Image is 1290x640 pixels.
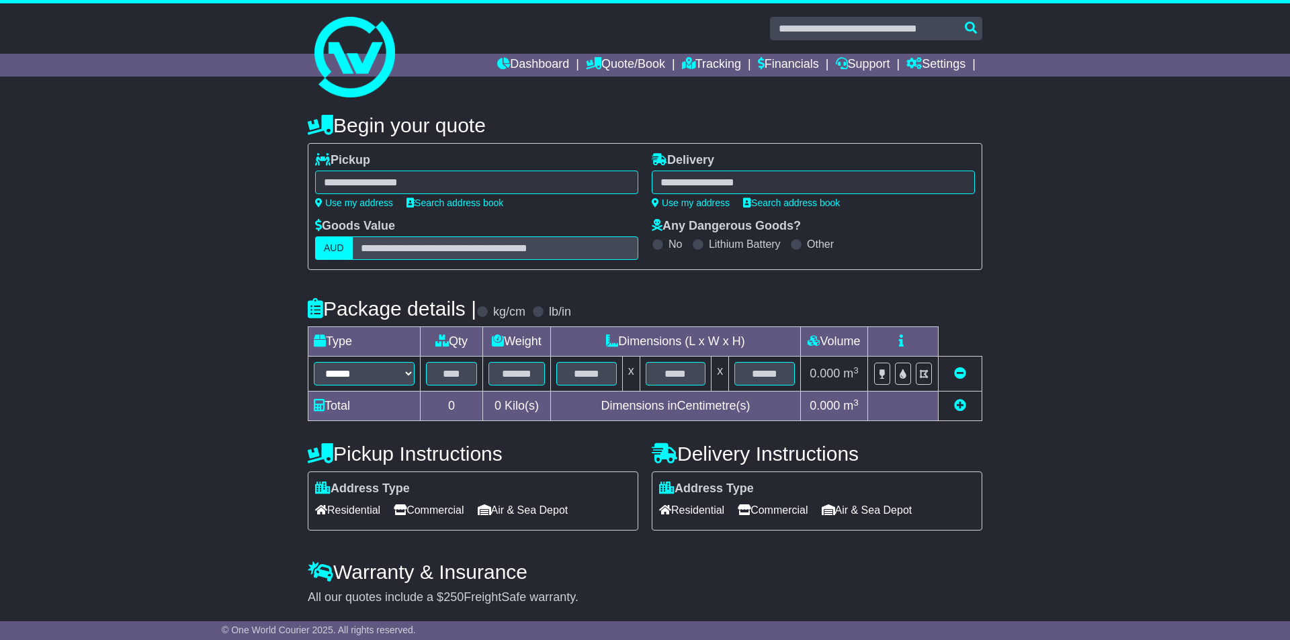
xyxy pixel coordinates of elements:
label: Address Type [315,482,410,496]
span: 0 [494,399,501,412]
td: Volume [800,327,867,357]
a: Tracking [682,54,741,77]
span: Commercial [738,500,808,520]
label: Other [807,238,834,250]
a: Search address book [406,197,503,208]
label: kg/cm [493,305,525,320]
div: All our quotes include a $ FreightSafe warranty. [308,590,982,605]
label: AUD [315,236,353,260]
td: Dimensions (L x W x H) [550,327,800,357]
span: Residential [659,500,724,520]
label: No [669,238,682,250]
sup: 3 [853,365,859,375]
a: Support [836,54,890,77]
span: m [843,367,859,380]
h4: Pickup Instructions [308,443,638,465]
span: Air & Sea Depot [478,500,568,520]
label: Goods Value [315,219,395,234]
td: Kilo(s) [483,392,551,421]
label: Lithium Battery [709,238,781,250]
a: Settings [906,54,965,77]
a: Quote/Book [586,54,665,77]
h4: Package details | [308,298,476,320]
td: x [712,357,729,392]
span: Commercial [394,500,464,520]
a: Financials [758,54,819,77]
label: Address Type [659,482,754,496]
h4: Delivery Instructions [652,443,982,465]
td: Weight [483,327,551,357]
label: Pickup [315,153,370,168]
label: Any Dangerous Goods? [652,219,801,234]
a: Dashboard [497,54,569,77]
a: Add new item [954,399,966,412]
a: Use my address [652,197,730,208]
span: © One World Courier 2025. All rights reserved. [222,625,416,635]
span: m [843,399,859,412]
td: Type [308,327,421,357]
a: Remove this item [954,367,966,380]
span: 0.000 [810,399,840,412]
td: Total [308,392,421,421]
td: x [622,357,640,392]
span: 250 [443,590,464,604]
a: Search address book [743,197,840,208]
span: Air & Sea Depot [822,500,912,520]
span: 0.000 [810,367,840,380]
a: Use my address [315,197,393,208]
sup: 3 [853,398,859,408]
h4: Begin your quote [308,114,982,136]
label: lb/in [549,305,571,320]
td: Dimensions in Centimetre(s) [550,392,800,421]
label: Delivery [652,153,714,168]
td: Qty [421,327,483,357]
span: Residential [315,500,380,520]
h4: Warranty & Insurance [308,561,982,583]
td: 0 [421,392,483,421]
